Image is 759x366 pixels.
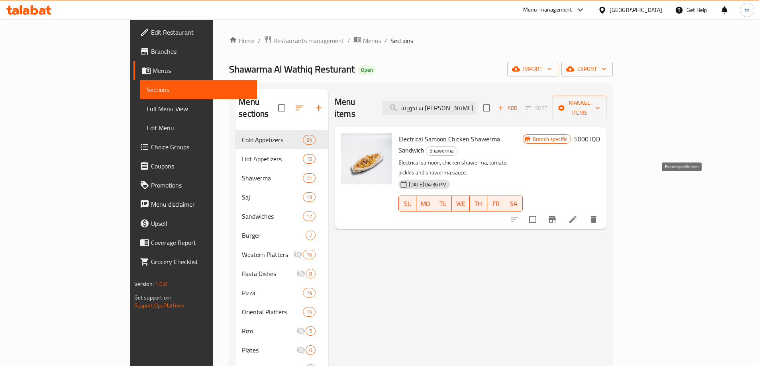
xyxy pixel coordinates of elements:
div: Menu-management [523,5,572,15]
span: Select to update [524,211,541,228]
div: Shawerma11 [235,168,328,188]
div: Plates0 [235,341,328,360]
span: Get support on: [134,292,171,303]
span: Shawerma [242,173,302,183]
span: Shawarma Al Wathiq Resturant [229,60,355,78]
nav: breadcrumb [229,35,613,46]
span: 12 [303,155,315,163]
button: MO [416,196,434,211]
svg: Inactive section [296,326,306,336]
span: Menus [153,66,251,75]
a: Menus [133,61,257,80]
span: Edit Restaurant [151,27,251,37]
a: Promotions [133,176,257,195]
a: Menus [353,35,381,46]
span: Western Platters [242,250,293,259]
svg: Inactive section [296,269,306,278]
li: / [384,36,387,45]
div: Western Platters16 [235,245,328,264]
div: Rizo [242,326,296,336]
span: TH [473,198,484,209]
span: 0 [306,346,315,354]
span: Edit Menu [147,123,251,133]
span: Plates [242,345,296,355]
span: Grocery Checklist [151,257,251,266]
span: export [568,64,606,74]
span: Hot Appetizers [242,154,302,164]
div: items [306,326,316,336]
div: Cold Appetizers [242,135,302,145]
button: delete [584,210,603,229]
a: Edit Menu [140,118,257,137]
img: Electrical Samoon Chicken Shawerma Sandwich [341,133,392,184]
a: Support.OpsPlatform [134,300,185,311]
button: TU [434,196,452,211]
span: Sort sections [290,98,309,117]
a: Menu disclaimer [133,195,257,214]
div: items [306,269,316,278]
div: Burger7 [235,226,328,245]
span: Select section [478,100,495,116]
div: items [303,250,316,259]
div: items [303,307,316,317]
span: SU [402,198,413,209]
a: Grocery Checklist [133,252,257,271]
h6: 5000 IQD [574,133,600,145]
span: 11 [303,174,315,182]
span: Pizza [242,288,302,297]
a: Edit Restaurant [133,23,257,42]
span: Sections [390,36,413,45]
span: Coverage Report [151,238,251,247]
button: SA [505,196,523,211]
span: Shawerma [426,146,457,155]
span: Open [358,67,376,73]
button: Add section [309,98,328,117]
div: items [303,192,316,202]
div: Sandwiches12 [235,207,328,226]
button: Add [495,102,520,114]
span: Pasta Dishes [242,269,296,278]
span: import [514,64,552,74]
div: Burger [242,231,306,240]
div: Rizo5 [235,321,328,341]
svg: Inactive section [296,345,306,355]
span: Electrical Samoon Chicken Shawerma Sandwich [398,133,500,156]
span: Select all sections [273,100,290,116]
span: Restaurants management [273,36,344,45]
span: Coupons [151,161,251,171]
span: Saj [242,192,302,202]
span: WE [455,198,466,209]
div: Hot Appetizers12 [235,149,328,168]
a: Full Menu View [140,99,257,118]
span: SA [508,198,520,209]
span: 1.0.0 [155,279,167,289]
li: / [347,36,350,45]
span: 16 [303,251,315,258]
button: import [507,62,558,76]
button: Branch-specific-item [543,210,562,229]
a: Coupons [133,157,257,176]
span: 24 [303,136,315,144]
span: Branch specific [530,135,571,143]
div: items [303,211,316,221]
span: Menu disclaimer [151,200,251,209]
a: Edit menu item [568,215,578,224]
button: SU [398,196,416,211]
div: items [303,135,316,145]
span: Oriental Platters [242,307,302,317]
span: Version: [134,279,154,289]
div: Pizza14 [235,283,328,302]
span: Add item [495,102,520,114]
button: Manage items [553,96,606,120]
div: items [303,173,316,183]
span: Sections [147,85,251,94]
span: FR [490,198,502,209]
button: export [561,62,613,76]
input: search [382,101,477,115]
span: 14 [303,308,315,316]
